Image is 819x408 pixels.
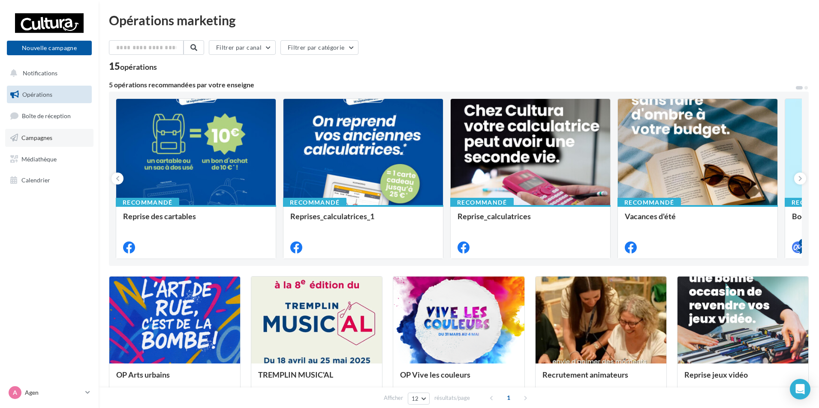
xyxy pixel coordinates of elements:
div: 15 [109,62,157,71]
span: Boîte de réception [22,112,71,119]
button: Nouvelle campagne [7,41,92,55]
div: Recommandé [283,198,346,207]
button: Notifications [5,64,90,82]
div: Opérations marketing [109,14,809,27]
div: OP Arts urbains [116,370,233,387]
div: Reprise_calculatrices [458,212,603,229]
div: Reprise des cartables [123,212,269,229]
a: A Agen [7,384,92,401]
span: Notifications [23,69,57,77]
a: Calendrier [5,171,93,189]
span: Médiathèque [21,155,57,162]
button: Filtrer par canal [209,40,276,55]
a: Boîte de réception [5,107,93,125]
button: 12 [408,393,430,405]
div: Recrutement animateurs [542,370,659,387]
a: Campagnes [5,129,93,147]
div: OP Vive les couleurs [400,370,517,387]
div: opérations [120,63,157,71]
span: 1 [502,391,515,405]
span: Afficher [384,394,403,402]
div: 5 opérations recommandées par votre enseigne [109,81,795,88]
span: 12 [412,395,419,402]
span: Opérations [22,91,52,98]
span: résultats/page [434,394,470,402]
p: Agen [25,388,82,397]
div: Reprises_calculatrices_1 [290,212,436,229]
div: Recommandé [450,198,514,207]
a: Opérations [5,86,93,104]
div: Recommandé [116,198,179,207]
div: Open Intercom Messenger [790,379,810,399]
div: 4 [799,239,807,247]
div: TREMPLIN MUSIC'AL [258,370,375,387]
div: Vacances d'été [625,212,771,229]
span: A [13,388,17,397]
a: Médiathèque [5,150,93,168]
div: Reprise jeux vidéo [684,370,801,387]
span: Campagnes [21,134,52,141]
span: Calendrier [21,176,50,184]
button: Filtrer par catégorie [280,40,358,55]
div: Recommandé [617,198,681,207]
